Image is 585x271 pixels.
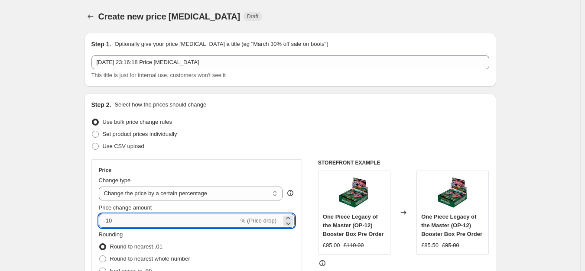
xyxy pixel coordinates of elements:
p: Select how the prices should change [114,100,206,109]
span: Price change amount [99,204,152,211]
span: Set product prices individually [103,131,177,137]
h2: Step 1. [91,40,111,48]
p: Optionally give your price [MEDICAL_DATA] a title (eg "March 30% off sale on boots") [114,40,328,48]
span: Draft [247,13,258,20]
img: one-piece-card-game-legacy-of-the-master-op-12-booster-box_80x.webp [337,175,371,210]
span: One Piece Legacy of the Master (OP-12) Booster Box Pre Order [323,213,384,237]
span: Use CSV upload [103,143,144,149]
input: 30% off holiday sale [91,55,489,69]
div: help [286,189,295,197]
span: Change type [99,177,131,184]
span: Create new price [MEDICAL_DATA] [98,12,240,21]
h2: Step 2. [91,100,111,109]
span: % (Price drop) [240,217,276,224]
input: -15 [99,214,239,228]
div: £95.00 [323,241,340,250]
h6: STOREFRONT EXAMPLE [318,159,489,166]
span: Use bulk price change rules [103,119,172,125]
strike: £95.00 [442,241,459,250]
strike: £110.00 [344,241,364,250]
h3: Price [99,167,111,174]
span: One Piece Legacy of the Master (OP-12) Booster Box Pre Order [421,213,482,237]
span: This title is just for internal use, customers won't see it [91,72,226,78]
span: Rounding [99,231,123,238]
span: Round to nearest whole number [110,255,190,262]
span: Round to nearest .01 [110,243,162,250]
div: £85.50 [421,241,439,250]
img: one-piece-card-game-legacy-of-the-master-op-12-booster-box_80x.webp [435,175,470,210]
button: Price change jobs [84,10,97,23]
